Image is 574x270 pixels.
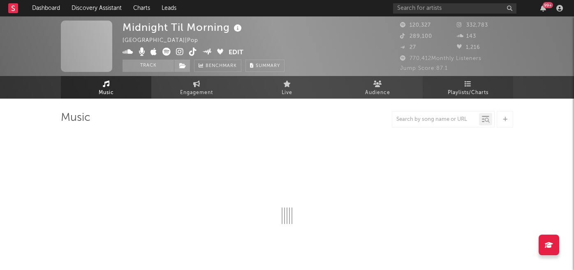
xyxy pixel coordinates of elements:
span: 1,216 [457,45,480,50]
span: Benchmark [206,61,237,71]
span: Summary [256,64,280,68]
span: Playlists/Charts [448,88,488,98]
a: Engagement [151,76,242,99]
button: Track [123,60,174,72]
span: Audience [365,88,390,98]
input: Search by song name or URL [392,116,479,123]
span: 289,100 [400,34,432,39]
span: Jump Score: 87.1 [400,66,448,71]
span: 27 [400,45,416,50]
button: Edit [229,48,243,58]
button: Summary [245,60,285,72]
div: [GEOGRAPHIC_DATA] | Pop [123,36,208,46]
span: 143 [457,34,476,39]
a: Playlists/Charts [423,76,513,99]
a: Audience [332,76,423,99]
span: Engagement [180,88,213,98]
div: Midnight Til Morning [123,21,244,34]
span: 120,327 [400,23,431,28]
a: Benchmark [194,60,241,72]
span: Music [99,88,114,98]
button: 99+ [540,5,546,12]
span: Live [282,88,292,98]
span: 332,783 [457,23,488,28]
div: 99 + [543,2,553,8]
span: 770,412 Monthly Listeners [400,56,481,61]
a: Live [242,76,332,99]
a: Music [61,76,151,99]
input: Search for artists [393,3,516,14]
